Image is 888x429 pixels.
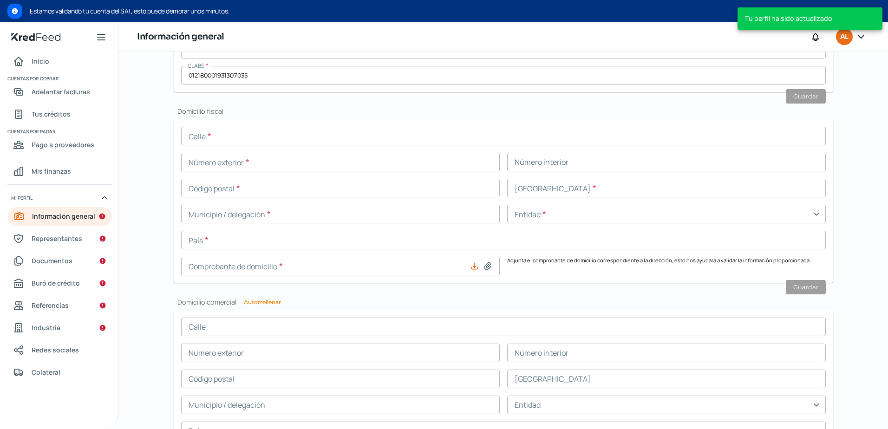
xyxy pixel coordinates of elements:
[7,274,112,292] a: Buró de crédito
[32,139,94,150] span: Pago a proveedores
[7,127,111,136] span: Cuentas por pagar
[32,277,80,289] span: Buró de crédito
[32,86,90,97] span: Adelantar facturas
[7,341,112,359] a: Redes sociales
[7,52,112,71] a: Inicio
[7,296,112,315] a: Referencias
[32,233,82,244] span: Representantes
[7,136,112,154] a: Pago a proveedores
[840,32,848,43] span: AL
[32,255,72,266] span: Documentos
[32,322,60,333] span: Industria
[7,252,112,270] a: Documentos
[32,344,79,356] span: Redes sociales
[786,280,826,294] button: Guardar
[7,318,112,337] a: Industria
[32,55,49,67] span: Inicio
[32,108,71,120] span: Tus créditos
[7,83,112,101] a: Adelantar facturas
[32,366,60,378] span: Colateral
[137,30,224,44] h1: Información general
[738,7,882,30] div: Tu perfil ha sido actualizado
[7,105,112,123] a: Tus créditos
[7,207,112,226] a: Información general
[30,6,881,17] span: Estamos validando tu cuenta del SAT, esto puede demorar unos minutos.
[188,62,204,70] span: CLABE
[32,165,71,177] span: Mis finanzas
[32,210,95,222] span: Información general
[174,298,833,306] h2: Domicilio comercial
[7,74,111,83] span: Cuentas por cobrar
[11,194,33,202] span: Mi perfil
[7,229,112,248] a: Representantes
[174,107,833,116] h2: Domicilio fiscal
[32,299,69,311] span: Referencias
[244,299,281,305] button: Autorrellenar
[507,257,826,275] p: Adjunta el comprobante de domicilio correspondiente a la dirección, esto nos ayudará a validar la...
[7,162,112,181] a: Mis finanzas
[7,363,112,382] a: Colateral
[786,89,826,104] button: Guardar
